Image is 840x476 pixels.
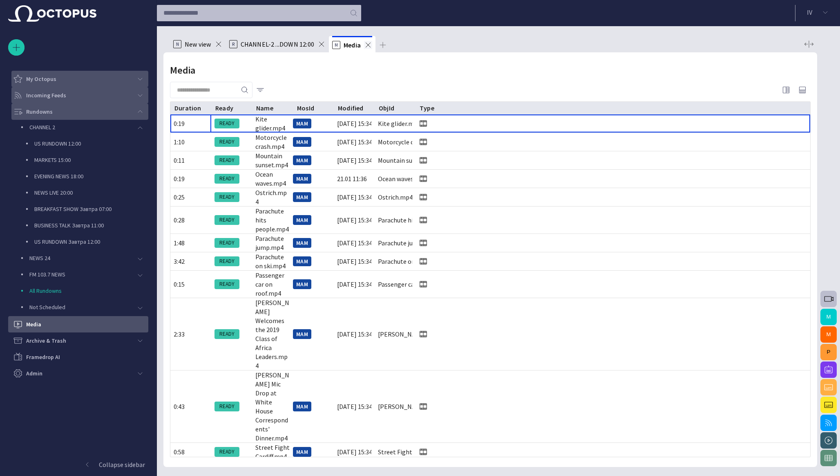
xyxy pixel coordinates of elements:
[34,139,148,148] p: US RUNDOWN 12:00
[241,40,314,48] span: CHANNEL-2 ...DOWN 12:00
[29,287,148,295] p: All Rundowns
[378,137,412,146] div: Motorcycle crash.mp4
[99,460,145,469] p: Collapse sidebar
[378,174,412,183] div: Ocean waves.mp4
[174,156,185,165] div: 0:11
[337,280,371,289] div: 04.09.2023 15:34
[214,239,239,247] span: READY
[378,156,412,165] div: Mountain sunset.mp4
[29,123,132,131] p: CHANNEL 2
[229,40,237,48] p: R
[214,280,239,288] span: READY
[296,121,308,126] span: MAM
[214,175,239,183] span: READY
[337,257,371,266] div: 04.09.2023 15:34
[174,280,185,289] div: 0:15
[378,402,412,411] div: President Obama's Mic Drop at White House Correspondents' Dinner.mp4
[170,65,195,76] h2: Media
[174,137,185,146] div: 1:10
[255,151,290,169] div: Mountain sunset.mp4
[337,156,371,165] div: 04.09.2023 15:34
[255,207,290,234] div: Parachute hits people.mp4
[255,234,290,252] div: Parachute jump.mp4
[226,36,329,52] div: RCHANNEL-2 ...DOWN 12:00
[379,104,394,112] div: ObjId
[378,238,412,247] div: Parachute jump.mp4
[337,330,371,339] div: 04.09.2023 15:34
[332,41,340,49] p: M
[378,447,412,456] div: Street Fight Cardiff.mp4
[214,330,239,338] span: READY
[8,349,148,365] div: Framedrop AI
[26,353,60,361] p: Framedrop AI
[378,280,412,289] div: Passenger car on roof.mp4
[255,133,290,151] div: Motorcycle crash.mp4
[820,309,837,325] button: M
[214,156,239,164] span: READY
[214,138,239,146] span: READY
[26,320,41,328] p: Media
[34,221,148,229] p: BUSINESS TALK Завтра 11:00
[378,216,412,225] div: Parachute hits people.mp4
[820,326,837,343] button: M
[337,238,371,247] div: 04.09.2023 15:34
[34,156,148,164] p: MARKETS 15:00
[337,402,371,411] div: 04.09.2023 15:34
[174,193,185,202] div: 0:25
[18,234,148,251] div: US RUNDOWN Завтра 12:00
[296,194,308,200] span: MAM
[214,257,239,265] span: READY
[214,448,239,456] span: READY
[296,176,308,182] span: MAM
[174,402,185,411] div: 0:43
[214,402,239,411] span: READY
[255,271,290,298] div: Passenger car on roof.mp4
[174,330,185,339] div: 2:33
[378,193,412,202] div: Ostrich.mp4
[26,91,66,99] p: Incoming Feeds
[337,216,371,225] div: 04.09.2023 15:34
[344,41,361,49] span: Media
[255,443,290,461] div: Street Fight Cardiff.mp4
[174,104,201,112] div: Duration
[8,316,148,332] div: Media
[337,193,371,202] div: 04.09.2023 15:34
[8,456,148,473] button: Collapse sidebar
[800,5,835,20] button: IV
[174,174,185,183] div: 0:19
[337,174,367,183] div: 21.01 11:36
[18,153,148,169] div: MARKETS 15:00
[378,119,412,128] div: Kite glider.mp4
[174,238,185,247] div: 1:48
[296,217,308,223] span: MAM
[378,257,412,266] div: Parachute on ski.mp4
[296,449,308,455] span: MAM
[296,331,308,337] span: MAM
[8,71,148,382] ul: main menu
[337,119,371,128] div: 04.09.2023 15:34
[18,202,148,218] div: BREAKFAST SHOW Завтра 07:00
[170,36,226,52] div: NNew view
[255,188,290,206] div: Ostrich.mp4
[378,330,412,339] div: President Obama Welcomes the 2019 Class of Africa Leaders.mp4
[26,337,66,345] p: Archive & Trash
[215,104,233,112] div: Ready
[18,185,148,202] div: NEWS LIVE 20:00
[26,75,56,83] p: My Octopus
[8,5,96,22] img: Octopus News Room
[18,218,148,234] div: BUSINESS TALK Завтра 11:00
[29,270,132,278] p: FM 103.7 NEWS
[13,283,148,300] div: All Rundowns
[420,104,434,112] div: Type
[256,104,273,112] div: Name
[255,170,290,188] div: Ocean waves.mp4
[185,40,211,48] span: New view
[214,216,239,224] span: READY
[34,238,148,246] p: US RUNDOWN Завтра 12:00
[214,193,239,201] span: READY
[296,258,308,264] span: MAM
[255,115,290,132] div: Kite glider.mp4
[296,240,308,246] span: MAM
[255,252,290,270] div: Parachute on ski.mp4
[29,303,132,311] p: Not Scheduled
